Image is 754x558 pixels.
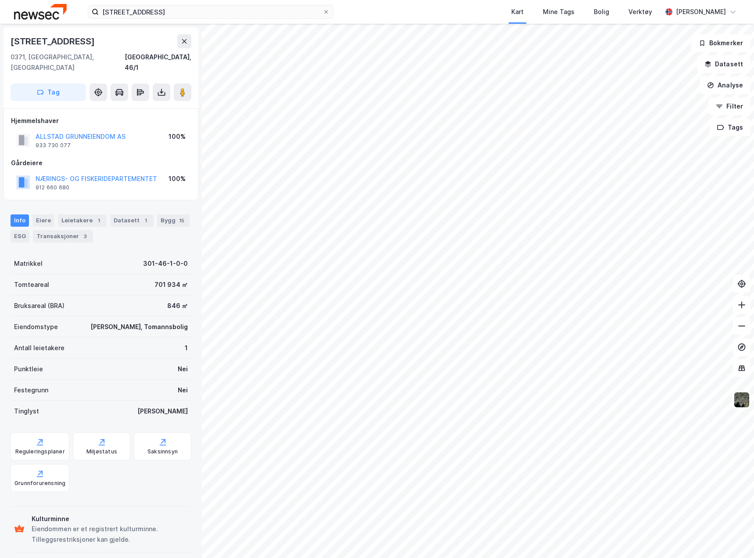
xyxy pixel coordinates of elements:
div: Eiere [32,214,54,227]
div: [GEOGRAPHIC_DATA], 46/1 [125,52,191,73]
button: Bokmerker [691,34,750,52]
div: Mine Tags [543,7,574,17]
div: 1 [141,216,150,225]
button: Filter [708,98,750,115]
div: ESG [11,230,29,243]
div: 912 660 680 [36,184,69,191]
div: 15 [177,216,186,225]
div: Verktøy [628,7,652,17]
div: 1 [185,343,188,353]
img: newsec-logo.f6e21ccffca1b3a03d2d.png [14,4,67,19]
div: [PERSON_NAME] [676,7,726,17]
div: Info [11,214,29,227]
div: Nei [178,364,188,374]
div: 0371, [GEOGRAPHIC_DATA], [GEOGRAPHIC_DATA] [11,52,125,73]
iframe: Chat Widget [710,516,754,558]
div: 1 [94,216,103,225]
div: Leietakere [58,214,107,227]
div: Tinglyst [14,406,39,417]
div: Kart [511,7,524,17]
div: Punktleie [14,364,43,374]
div: [PERSON_NAME] [137,406,188,417]
div: Saksinnsyn [147,448,178,455]
div: Hjemmelshaver [11,116,191,126]
div: 100% [169,131,186,142]
div: Grunnforurensning [14,480,65,487]
button: Tag [11,83,86,101]
div: [PERSON_NAME], Tomannsbolig [90,322,188,332]
button: Analyse [700,76,750,94]
div: Tomteareal [14,279,49,290]
div: 846 ㎡ [167,301,188,311]
button: Datasett [697,55,750,73]
div: [STREET_ADDRESS] [11,34,97,48]
input: Søk på adresse, matrikkel, gårdeiere, leietakere eller personer [99,5,323,18]
div: Antall leietakere [14,343,65,353]
div: Reguleringsplaner [15,448,65,455]
div: Bruksareal (BRA) [14,301,65,311]
div: Bolig [594,7,609,17]
div: 933 730 077 [36,142,71,149]
img: 9k= [733,391,750,408]
div: Gårdeiere [11,158,191,168]
div: Eiendommen er et registrert kulturminne. Tilleggsrestriksjoner kan gjelde. [32,524,188,545]
div: Festegrunn [14,385,48,395]
div: Transaksjoner [33,230,93,243]
button: Tags [710,119,750,136]
div: Matrikkel [14,258,43,269]
div: 3 [81,232,90,241]
div: Nei [178,385,188,395]
div: Datasett [110,214,154,227]
div: 701 934 ㎡ [154,279,188,290]
div: Kontrollprogram for chat [710,516,754,558]
div: Bygg [157,214,190,227]
div: Kulturminne [32,514,188,524]
div: Eiendomstype [14,322,58,332]
div: 301-46-1-0-0 [143,258,188,269]
div: Miljøstatus [86,448,117,455]
div: 100% [169,174,186,184]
